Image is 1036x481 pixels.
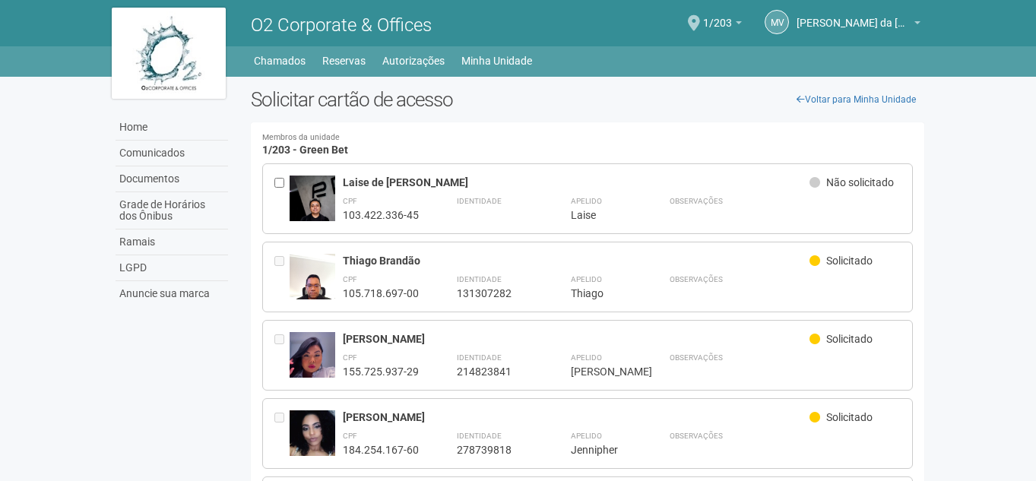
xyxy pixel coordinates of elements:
span: Solicitado [826,411,873,423]
div: 184.254.167-60 [343,443,419,457]
div: 131307282 [457,286,533,300]
div: Thiago [571,286,632,300]
strong: Observações [670,197,723,205]
strong: Observações [670,353,723,362]
div: Jennipher [571,443,632,457]
a: Autorizações [382,50,445,71]
a: 1/203 [703,19,742,31]
div: 278739818 [457,443,533,457]
a: [PERSON_NAME] da [PERSON_NAME] [797,19,920,31]
a: Grade de Horários dos Ônibus [116,192,228,229]
strong: CPF [343,197,357,205]
a: Anuncie sua marca [116,281,228,306]
a: Home [116,115,228,141]
div: 103.422.336-45 [343,208,419,222]
strong: Identidade [457,275,502,283]
div: Thiago Brandão [343,254,810,267]
a: Documentos [116,166,228,192]
div: Laise de [PERSON_NAME] [343,176,810,189]
img: user.jpg [290,176,335,244]
a: MV [765,10,789,34]
div: [PERSON_NAME] [343,410,810,424]
div: Entre em contato com a Aministração para solicitar o cancelamento ou 2a via [274,332,290,378]
strong: Apelido [571,353,602,362]
strong: Apelido [571,197,602,205]
span: Solicitado [826,333,873,345]
div: Entre em contato com a Aministração para solicitar o cancelamento ou 2a via [274,410,290,457]
span: Solicitado [826,255,873,267]
span: O2 Corporate & Offices [251,14,432,36]
strong: Identidade [457,353,502,362]
a: Chamados [254,50,306,71]
strong: Apelido [571,275,602,283]
div: 214823841 [457,365,533,378]
div: 155.725.937-29 [343,365,419,378]
a: LGPD [116,255,228,281]
div: Entre em contato com a Aministração para solicitar o cancelamento ou 2a via [274,254,290,300]
strong: Identidade [457,197,502,205]
strong: Identidade [457,432,502,440]
strong: CPF [343,275,357,283]
strong: CPF [343,432,357,440]
a: Voltar para Minha Unidade [788,88,924,111]
a: Comunicados [116,141,228,166]
h4: 1/203 - Green Bet [262,134,914,156]
img: user.jpg [290,254,335,315]
img: user.jpg [290,410,335,456]
span: Não solicitado [826,176,894,188]
span: 1/203 [703,2,732,29]
div: 105.718.697-00 [343,286,419,300]
a: Ramais [116,229,228,255]
div: [PERSON_NAME] [571,365,632,378]
div: Laise [571,208,632,222]
img: logo.jpg [112,8,226,99]
a: Minha Unidade [461,50,532,71]
img: user.jpg [290,332,335,405]
h2: Solicitar cartão de acesso [251,88,925,111]
strong: Apelido [571,432,602,440]
strong: CPF [343,353,357,362]
a: Reservas [322,50,366,71]
small: Membros da unidade [262,134,914,142]
strong: Observações [670,275,723,283]
strong: Observações [670,432,723,440]
div: [PERSON_NAME] [343,332,810,346]
span: Marcus Vinicius da Silveira Costa [797,2,911,29]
